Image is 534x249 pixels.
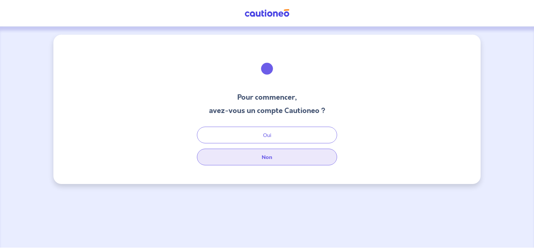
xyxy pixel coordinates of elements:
h3: avez-vous un compte Cautioneo ? [209,105,325,116]
h3: Pour commencer, [209,92,325,103]
button: Oui [197,127,337,143]
img: Cautioneo [242,9,292,17]
img: illu_welcome.svg [249,51,285,87]
button: Non [197,149,337,165]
